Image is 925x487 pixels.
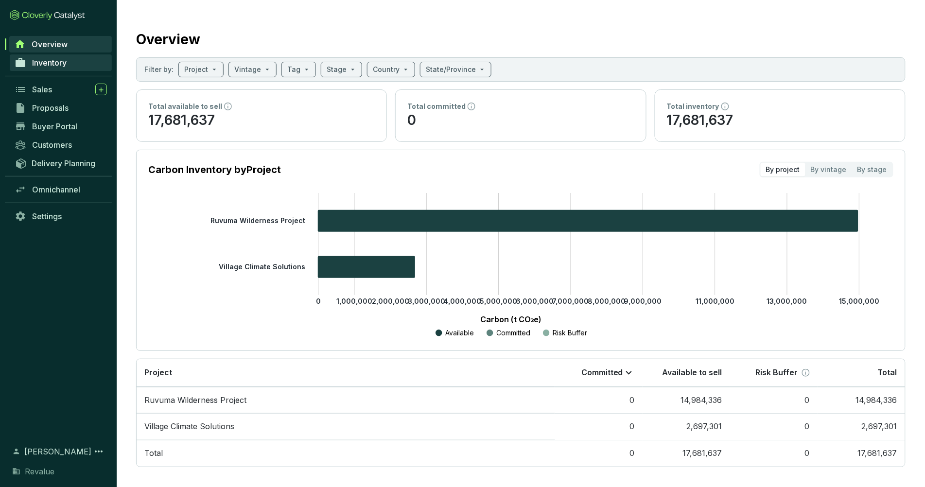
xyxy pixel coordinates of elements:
div: By stage [852,163,892,176]
tspan: 2,000,000 [372,297,409,305]
tspan: 8,000,000 [588,297,626,305]
tspan: 15,000,000 [839,297,880,305]
span: [PERSON_NAME] [24,446,91,457]
th: Available to sell [643,359,730,387]
tspan: 7,000,000 [553,297,589,305]
td: 2,697,301 [643,413,730,440]
a: Delivery Planning [10,155,112,171]
p: Total inventory [667,102,719,111]
a: Settings [10,208,112,225]
p: Carbon Inventory by Project [148,163,281,176]
tspan: Ruvuma Wilderness Project [210,216,305,225]
a: Sales [10,81,112,98]
tspan: 3,000,000 [408,297,445,305]
p: 0 [407,111,634,130]
p: Committed [497,328,531,338]
td: 17,681,637 [818,440,905,467]
p: Total committed [407,102,466,111]
td: 0 [730,413,818,440]
span: Settings [32,211,62,221]
td: Village Climate Solutions [137,413,555,440]
td: 0 [555,413,643,440]
span: Buyer Portal [32,122,77,131]
th: Project [137,359,555,387]
tspan: Village Climate Solutions [219,262,305,271]
td: 0 [730,440,818,467]
tspan: 1,000,000 [336,297,372,305]
span: Proposals [32,103,69,113]
tspan: 11,000,000 [696,297,734,305]
td: Total [137,440,555,467]
a: Overview [9,36,112,52]
td: 0 [555,440,643,467]
tspan: 6,000,000 [516,297,554,305]
span: Inventory [32,58,67,68]
div: By project [761,163,805,176]
h2: Overview [136,29,200,50]
td: 0 [555,387,643,414]
tspan: 4,000,000 [444,297,482,305]
td: 2,697,301 [818,413,905,440]
tspan: 5,000,000 [480,297,518,305]
th: Total [818,359,905,387]
span: Omnichannel [32,185,80,194]
span: Sales [32,85,52,94]
span: Customers [32,140,72,150]
a: Inventory [10,54,112,71]
td: Ruvuma Wilderness Project [137,387,555,414]
td: 17,681,637 [643,440,730,467]
span: Revalue [25,466,54,477]
a: Proposals [10,100,112,116]
p: Filter by: [144,65,174,74]
tspan: 0 [316,297,321,305]
tspan: 9,000,000 [624,297,662,305]
tspan: 13,000,000 [767,297,807,305]
a: Buyer Portal [10,118,112,135]
p: 17,681,637 [148,111,375,130]
a: Customers [10,137,112,153]
p: Risk Buffer [756,367,798,378]
td: 14,984,336 [818,387,905,414]
span: Delivery Planning [32,158,95,168]
p: Carbon (t CO₂e) [163,313,859,325]
a: Omnichannel [10,181,112,198]
p: 17,681,637 [667,111,893,130]
p: Committed [581,367,623,378]
p: Available [446,328,474,338]
p: Risk Buffer [553,328,588,338]
td: 14,984,336 [643,387,730,414]
span: Overview [32,39,68,49]
div: segmented control [760,162,893,177]
td: 0 [730,387,818,414]
div: By vintage [805,163,852,176]
p: Total available to sell [148,102,222,111]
